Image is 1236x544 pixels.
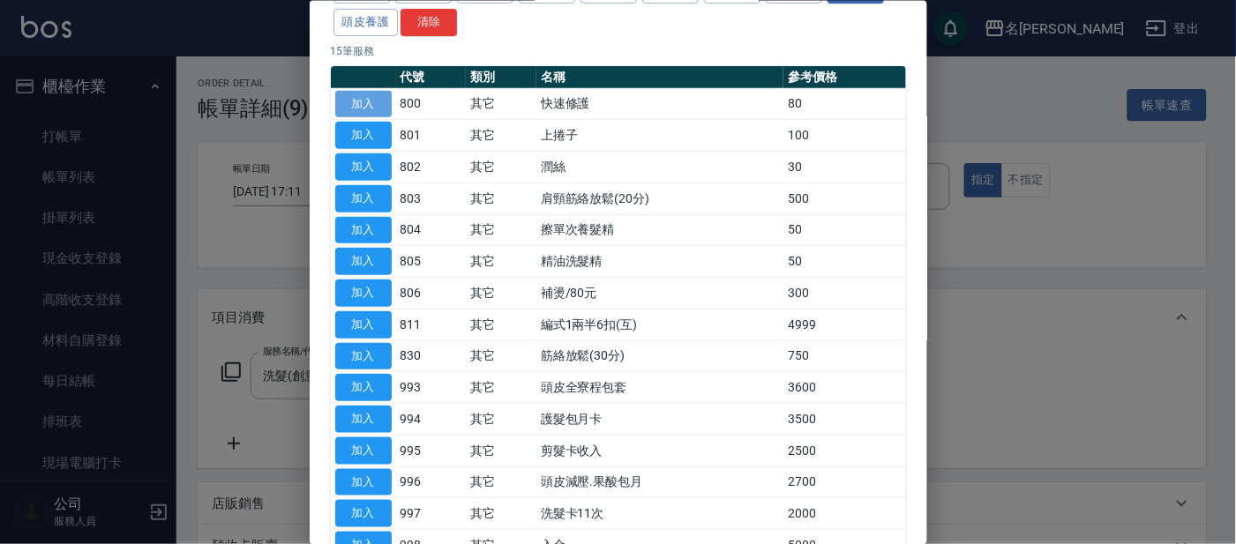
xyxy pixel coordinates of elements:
td: 精油洗髮精 [536,245,783,277]
td: 護髮包月卡 [536,403,783,435]
button: 加入 [335,279,392,307]
td: 80 [783,88,905,120]
th: 類別 [466,65,536,88]
td: 994 [396,403,467,435]
button: 加入 [335,90,392,117]
button: 頭皮養護 [333,8,399,35]
th: 代號 [396,65,467,88]
td: 30 [783,151,905,183]
button: 加入 [335,406,392,433]
td: 997 [396,497,467,529]
td: 補燙/80元 [536,277,783,309]
td: 801 [396,119,467,151]
button: 清除 [401,8,457,35]
td: 潤絲 [536,151,783,183]
td: 300 [783,277,905,309]
td: 其它 [466,309,536,340]
td: 其它 [466,245,536,277]
td: 其它 [466,466,536,498]
td: 803 [396,183,467,214]
td: 剪髮卡收入 [536,435,783,466]
td: 3500 [783,403,905,435]
button: 加入 [335,342,392,369]
td: 其它 [466,183,536,214]
td: 750 [783,340,905,372]
button: 加入 [335,374,392,401]
td: 2000 [783,497,905,529]
button: 加入 [335,468,392,496]
td: 其它 [466,371,536,403]
td: 802 [396,151,467,183]
td: 996 [396,466,467,498]
td: 其它 [466,340,536,372]
td: 4999 [783,309,905,340]
td: 3600 [783,371,905,403]
td: 50 [783,214,905,246]
td: 筋絡放鬆(30分) [536,340,783,372]
th: 參考價格 [783,65,905,88]
td: 50 [783,245,905,277]
th: 名稱 [536,65,783,88]
button: 加入 [335,184,392,212]
td: 其它 [466,403,536,435]
button: 加入 [335,216,392,243]
td: 2700 [783,466,905,498]
td: 快速修護 [536,88,783,120]
td: 頭皮減壓.果酸包月 [536,466,783,498]
td: 擦單次養髮精 [536,214,783,246]
td: 其它 [466,119,536,151]
td: 500 [783,183,905,214]
td: 肩頸筋絡放鬆(20分) [536,183,783,214]
td: 993 [396,371,467,403]
td: 其它 [466,435,536,466]
td: 編式1兩半6扣(互) [536,309,783,340]
button: 加入 [335,122,392,149]
p: 15 筆服務 [331,42,906,58]
td: 其它 [466,497,536,529]
td: 811 [396,309,467,340]
td: 其它 [466,277,536,309]
td: 其它 [466,88,536,120]
td: 其它 [466,214,536,246]
td: 其它 [466,151,536,183]
button: 加入 [335,436,392,464]
td: 830 [396,340,467,372]
td: 805 [396,245,467,277]
td: 100 [783,119,905,151]
td: 800 [396,88,467,120]
td: 上捲子 [536,119,783,151]
button: 加入 [335,153,392,181]
button: 加入 [335,500,392,527]
td: 995 [396,435,467,466]
td: 806 [396,277,467,309]
td: 頭皮全寮程包套 [536,371,783,403]
td: 洗髮卡11次 [536,497,783,529]
td: 2500 [783,435,905,466]
button: 加入 [335,310,392,338]
td: 804 [396,214,467,246]
button: 加入 [335,248,392,275]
